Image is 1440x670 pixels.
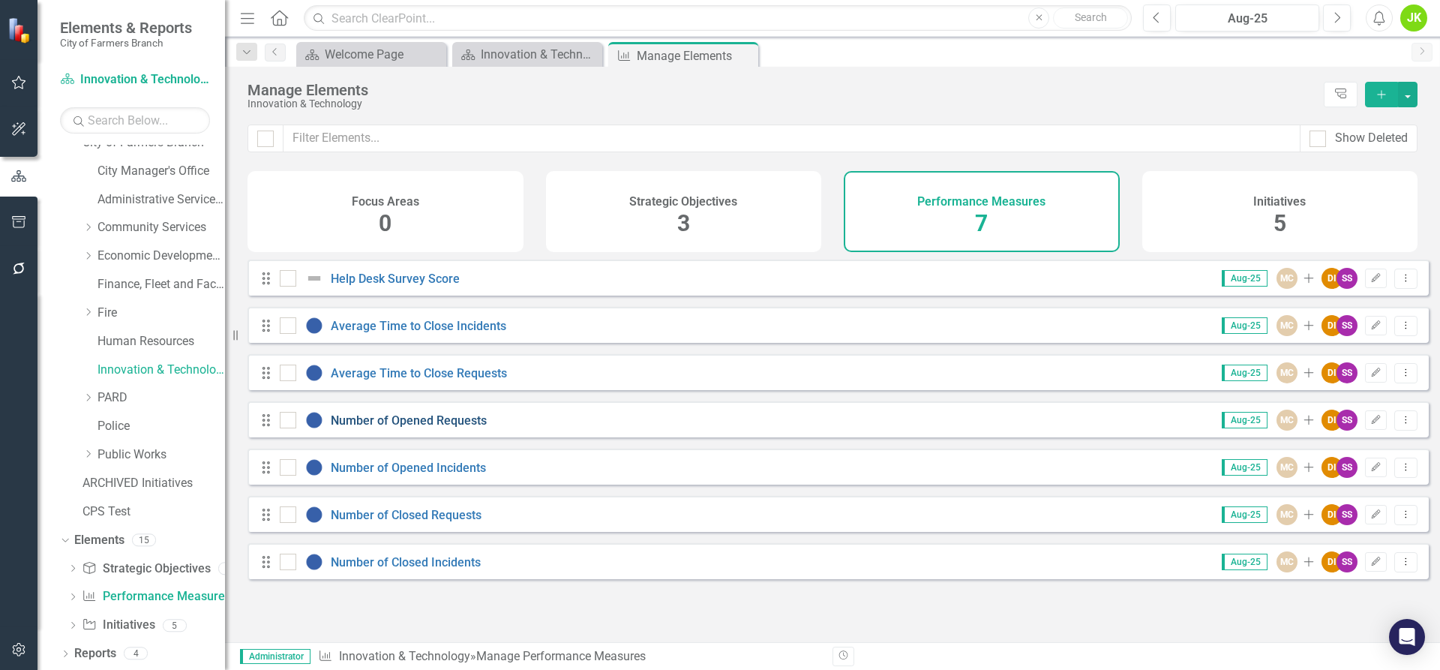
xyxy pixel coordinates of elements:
[1276,551,1297,572] div: MC
[305,506,323,524] img: No Information
[60,107,210,134] input: Search Below...
[82,560,210,578] a: Strategic Objectives
[1222,554,1267,570] span: Aug-25
[352,195,419,209] h4: Focus Areas
[629,195,737,209] h4: Strategic Objectives
[305,458,323,476] img: No Information
[97,163,225,180] a: City Manager's Office
[97,333,225,350] a: Human Resources
[82,503,225,521] a: CPS Test
[304,5,1132,32] input: Search ClearPoint...
[1180,10,1314,28] div: Aug-25
[74,532,124,549] a: Elements
[97,362,225,379] a: Innovation & Technology
[331,413,487,428] a: Number of Opened Requests
[305,411,323,429] img: No Information
[305,269,323,287] img: Not Defined
[1273,210,1286,236] span: 5
[1336,504,1357,525] div: SS
[1175,5,1319,32] button: Aug-25
[481,45,598,64] div: Innovation & Technology Welcome Page
[1321,504,1342,525] div: DI
[97,305,225,322] a: Fire
[1222,412,1267,428] span: Aug-25
[305,553,323,571] img: No Information
[247,98,1316,110] div: Innovation & Technology
[82,617,154,634] a: Initiatives
[163,619,187,632] div: 5
[1276,268,1297,289] div: MC
[247,82,1316,98] div: Manage Elements
[82,475,225,492] a: ARCHIVED Initiatives
[637,47,754,65] div: Manage Elements
[97,219,225,236] a: Community Services
[331,508,481,522] a: Number of Closed Requests
[218,562,242,575] div: 3
[1335,130,1408,147] div: Show Deleted
[1253,195,1306,209] h4: Initiatives
[240,649,310,664] span: Administrator
[1400,5,1427,32] button: JK
[379,210,391,236] span: 0
[1336,410,1357,431] div: SS
[97,446,225,464] a: Public Works
[60,19,192,37] span: Elements & Reports
[1321,362,1342,383] div: DI
[1336,268,1357,289] div: SS
[7,17,34,44] img: ClearPoint Strategy
[1276,315,1297,336] div: MC
[1222,317,1267,334] span: Aug-25
[74,645,116,662] a: Reports
[1336,457,1357,478] div: SS
[917,195,1045,209] h4: Performance Measures
[1321,457,1342,478] div: DI
[677,210,690,236] span: 3
[1276,457,1297,478] div: MC
[1321,268,1342,289] div: DI
[124,647,148,660] div: 4
[331,272,460,286] a: Help Desk Survey Score
[331,366,507,380] a: Average Time to Close Requests
[97,248,225,265] a: Economic Development, Tourism & Planning
[1321,315,1342,336] div: DI
[1336,362,1357,383] div: SS
[1222,459,1267,476] span: Aug-25
[1075,11,1107,23] span: Search
[132,533,156,546] div: 15
[97,191,225,209] a: Administrative Services & Communications
[331,461,486,475] a: Number of Opened Incidents
[283,125,1300,152] input: Filter Elements...
[325,45,442,64] div: Welcome Page
[1321,551,1342,572] div: DI
[97,389,225,407] a: PARD
[300,45,442,64] a: Welcome Page
[1389,619,1425,655] div: Open Intercom Messenger
[1276,410,1297,431] div: MC
[1276,362,1297,383] div: MC
[1053,8,1128,29] button: Search
[1222,365,1267,381] span: Aug-25
[60,37,192,49] small: City of Farmers Branch
[82,588,230,605] a: Performance Measures
[339,649,470,663] a: Innovation & Technology
[331,555,481,569] a: Number of Closed Incidents
[318,648,821,665] div: » Manage Performance Measures
[305,317,323,335] img: No Information
[97,276,225,293] a: Finance, Fleet and Facilities
[456,45,598,64] a: Innovation & Technology Welcome Page
[1321,410,1342,431] div: DI
[1222,506,1267,523] span: Aug-25
[97,418,225,435] a: Police
[1336,315,1357,336] div: SS
[1276,504,1297,525] div: MC
[60,71,210,89] a: Innovation & Technology
[331,319,506,333] a: Average Time to Close Incidents
[1222,270,1267,287] span: Aug-25
[305,364,323,382] img: No Information
[975,210,988,236] span: 7
[1336,551,1357,572] div: SS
